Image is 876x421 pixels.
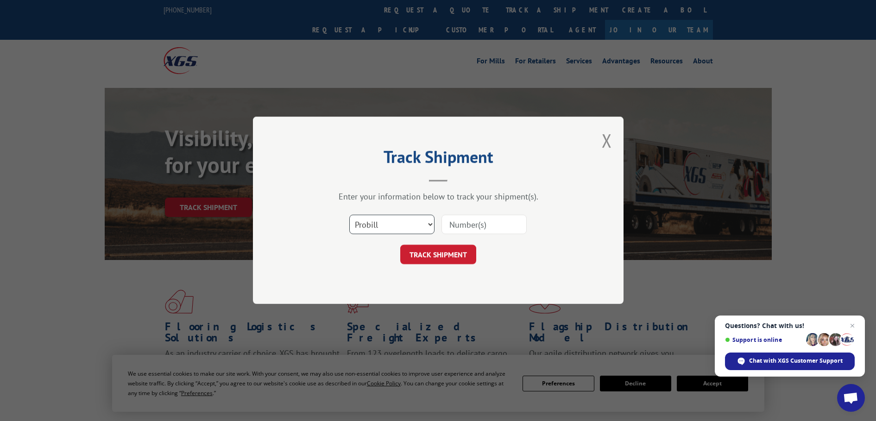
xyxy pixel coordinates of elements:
[837,384,865,412] a: Open chat
[299,150,577,168] h2: Track Shipment
[725,353,855,370] span: Chat with XGS Customer Support
[725,336,803,343] span: Support is online
[602,128,612,153] button: Close modal
[299,192,577,202] div: Enter your information below to track your shipment(s).
[441,215,527,235] input: Number(s)
[749,357,843,365] span: Chat with XGS Customer Support
[725,322,855,329] span: Questions? Chat with us!
[400,245,476,265] button: TRACK SHIPMENT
